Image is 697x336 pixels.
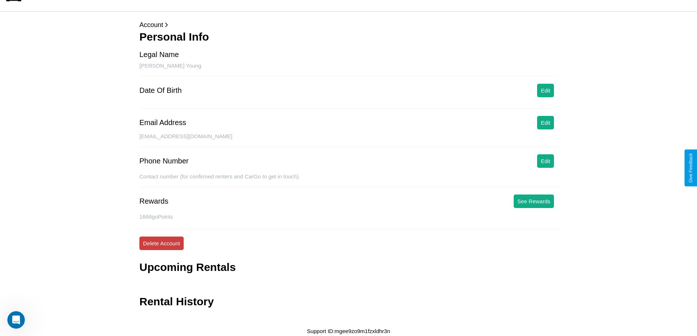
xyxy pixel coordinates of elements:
[307,326,390,336] p: Support ID: mgee9zo9m1fzxldhr3n
[514,195,554,208] button: See Rewards
[537,116,554,129] button: Edit
[139,197,168,205] div: Rewards
[7,311,25,329] iframe: Intercom live chat
[139,133,558,147] div: [EMAIL_ADDRESS][DOMAIN_NAME]
[139,212,558,222] p: 1668 goPoints
[139,237,184,250] button: Delete Account
[139,31,558,43] h3: Personal Info
[537,154,554,168] button: Edit
[139,118,186,127] div: Email Address
[139,295,214,308] h3: Rental History
[139,19,558,31] p: Account
[139,50,179,59] div: Legal Name
[139,173,558,187] div: Contact number (for confirmed renters and CarGo to get in touch).
[139,63,558,76] div: [PERSON_NAME] Young
[688,153,693,183] div: Give Feedback
[537,84,554,97] button: Edit
[139,261,236,273] h3: Upcoming Rentals
[139,86,182,95] div: Date Of Birth
[139,157,189,165] div: Phone Number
